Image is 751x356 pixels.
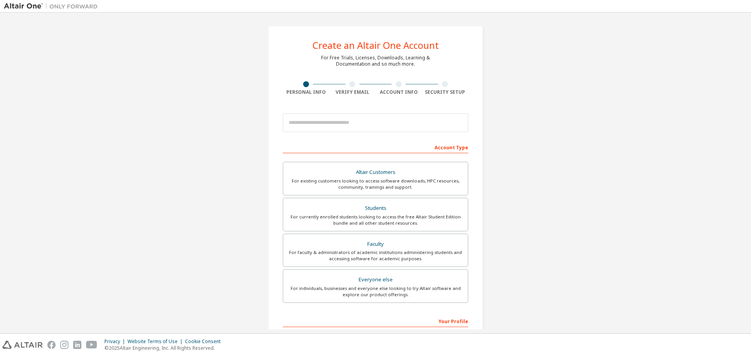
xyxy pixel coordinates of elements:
div: Create an Altair One Account [313,41,439,50]
div: For individuals, businesses and everyone else looking to try Altair software and explore our prod... [288,285,463,298]
div: Verify Email [329,89,376,95]
p: © 2025 Altair Engineering, Inc. All Rights Reserved. [104,345,225,351]
div: For Free Trials, Licenses, Downloads, Learning & Documentation and so much more. [321,55,430,67]
img: altair_logo.svg [2,341,43,349]
div: For existing customers looking to access software downloads, HPC resources, community, trainings ... [288,178,463,190]
div: Your Profile [283,315,468,327]
div: Account Info [375,89,422,95]
div: Privacy [104,338,128,345]
img: facebook.svg [47,341,56,349]
div: Personal Info [283,89,329,95]
div: Security Setup [422,89,469,95]
div: Website Terms of Use [128,338,185,345]
div: Altair Customers [288,167,463,178]
div: Faculty [288,239,463,250]
img: instagram.svg [60,341,68,349]
img: linkedin.svg [73,341,81,349]
div: For faculty & administrators of academic institutions administering students and accessing softwa... [288,249,463,262]
div: Cookie Consent [185,338,225,345]
img: Altair One [4,2,102,10]
img: youtube.svg [86,341,97,349]
div: Students [288,203,463,214]
div: For currently enrolled students looking to access the free Altair Student Edition bundle and all ... [288,214,463,226]
div: Everyone else [288,274,463,285]
div: Account Type [283,141,468,153]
